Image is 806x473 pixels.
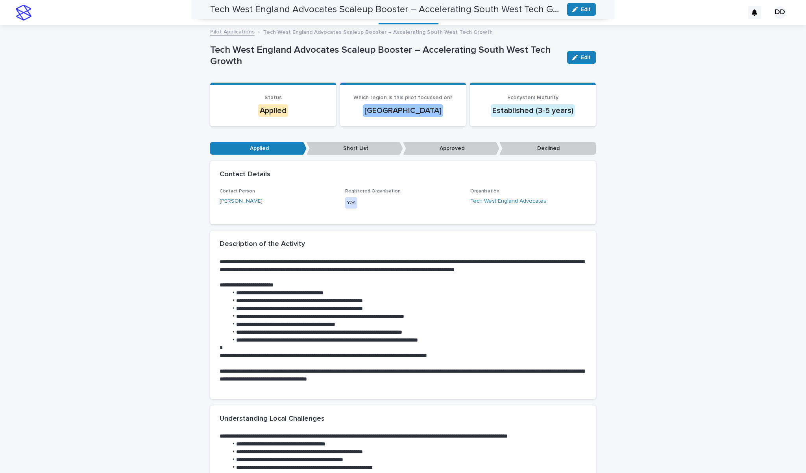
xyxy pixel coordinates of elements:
h2: Contact Details [220,170,270,179]
p: Tech West England Advocates Scaleup Booster – Accelerating South West Tech Growth [210,44,561,67]
span: Status [264,95,282,100]
div: DD [774,6,786,19]
div: Applied [258,104,288,117]
a: Tech West England Advocates [470,197,546,205]
span: Ecosystem Maturity [507,95,558,100]
p: Applied [210,142,307,155]
span: Registered Organisation [345,189,401,194]
a: [PERSON_NAME] [220,197,263,205]
p: Short List [307,142,403,155]
p: Tech West England Advocates Scaleup Booster – Accelerating South West Tech Growth [263,27,493,36]
h2: Description of the Activity [220,240,305,249]
p: Approved [403,142,499,155]
div: [GEOGRAPHIC_DATA] [363,104,443,117]
span: Which region is this pilot focussed on? [353,95,453,100]
span: Contact Person [220,189,255,194]
span: Organisation [470,189,499,194]
h2: Understanding Local Challenges [220,415,325,423]
div: Yes [345,197,357,209]
div: Established (3-5 years) [491,104,575,117]
a: Pilot Applications [210,27,255,36]
span: Edit [581,55,591,60]
button: Edit [567,51,596,64]
p: Declined [499,142,596,155]
img: stacker-logo-s-only.png [16,5,31,20]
